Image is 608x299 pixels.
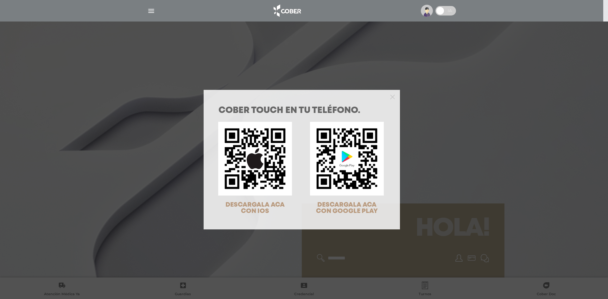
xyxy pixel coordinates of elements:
span: DESCARGALA ACA CON GOOGLE PLAY [316,202,378,214]
h1: COBER TOUCH en tu teléfono. [218,106,385,115]
img: qr-code [310,122,384,196]
span: DESCARGALA ACA CON IOS [225,202,285,214]
button: Close [390,94,395,99]
img: qr-code [218,122,292,196]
